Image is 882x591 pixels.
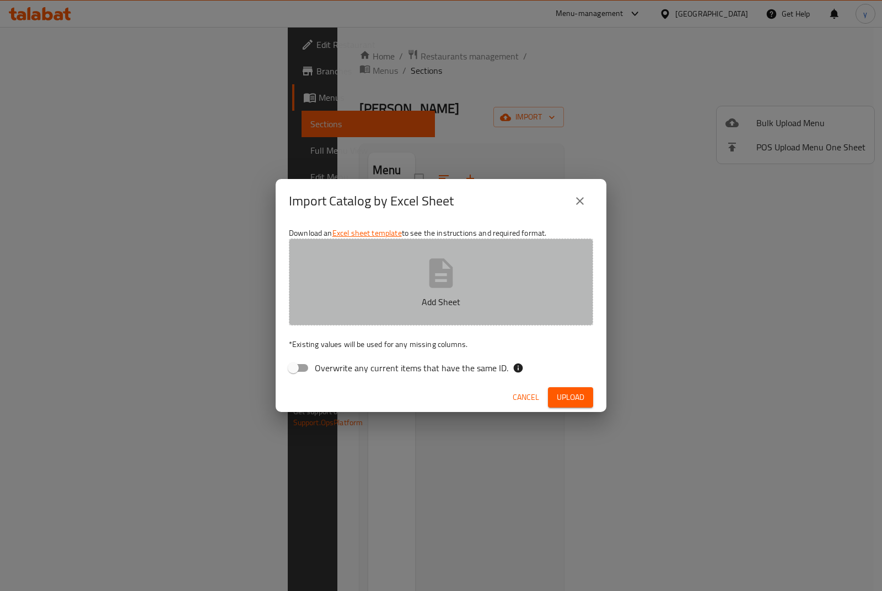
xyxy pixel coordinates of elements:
div: Download an to see the instructions and required format. [276,223,606,383]
span: Upload [557,391,584,404]
button: Cancel [508,387,544,408]
button: close [567,188,593,214]
span: Cancel [513,391,539,404]
svg: If the overwrite option isn't selected, then the items that match an existing ID will be ignored ... [513,362,524,373]
button: Add Sheet [289,238,593,326]
h2: Import Catalog by Excel Sheet [289,192,454,210]
span: Overwrite any current items that have the same ID. [315,361,508,375]
button: Upload [548,387,593,408]
p: Add Sheet [306,295,576,308]
p: Existing values will be used for any missing columns. [289,339,593,350]
a: Excel sheet template [332,226,402,240]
